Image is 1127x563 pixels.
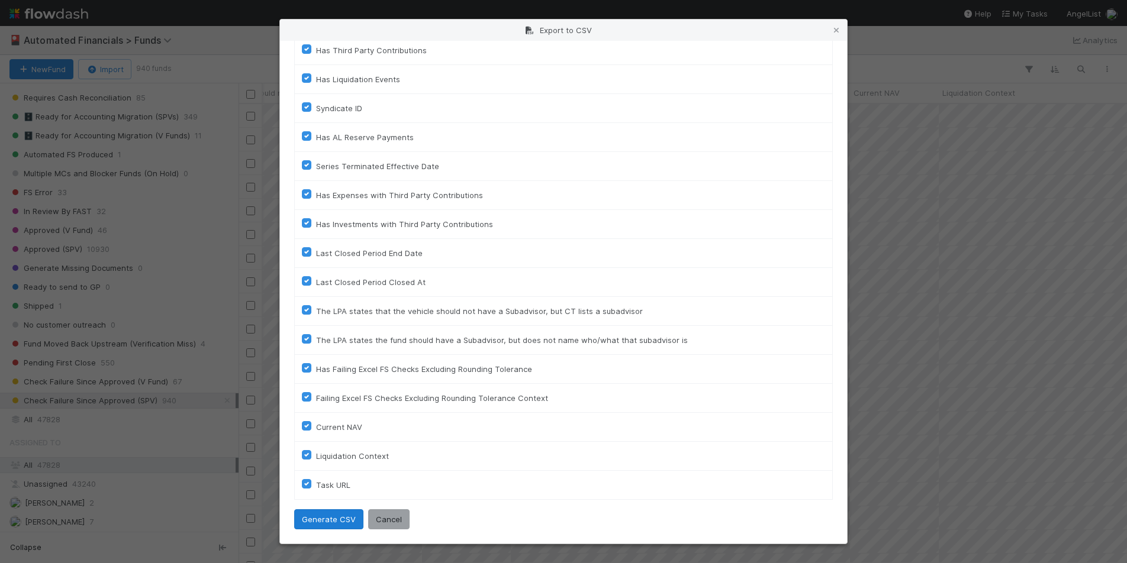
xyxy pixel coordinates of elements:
label: The LPA states that the vehicle should not have a Subadvisor, but CT lists a subadvisor [316,304,643,318]
label: Has Failing Excel FS Checks Excluding Rounding Tolerance [316,362,532,376]
label: Syndicate ID [316,101,362,115]
label: Task URL [316,478,350,492]
label: Last Closed Period End Date [316,246,423,260]
label: Has Third Party Contributions [316,43,427,57]
label: Last Closed Period Closed At [316,275,426,289]
label: Has Investments with Third Party Contributions [316,217,493,231]
label: Has Liquidation Events [316,72,400,86]
label: Has Expenses with Third Party Contributions [316,188,483,202]
label: The LPA states the fund should have a Subadvisor, but does not name who/what that subadvisor is [316,333,688,347]
button: Cancel [368,509,410,529]
button: Generate CSV [294,509,363,529]
label: Liquidation Context [316,449,389,463]
div: Export to CSV [280,20,847,41]
label: Current NAV [316,420,362,434]
label: Has AL Reserve Payments [316,130,414,144]
label: Failing Excel FS Checks Excluding Rounding Tolerance Context [316,391,548,405]
label: Series Terminated Effective Date [316,159,439,173]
